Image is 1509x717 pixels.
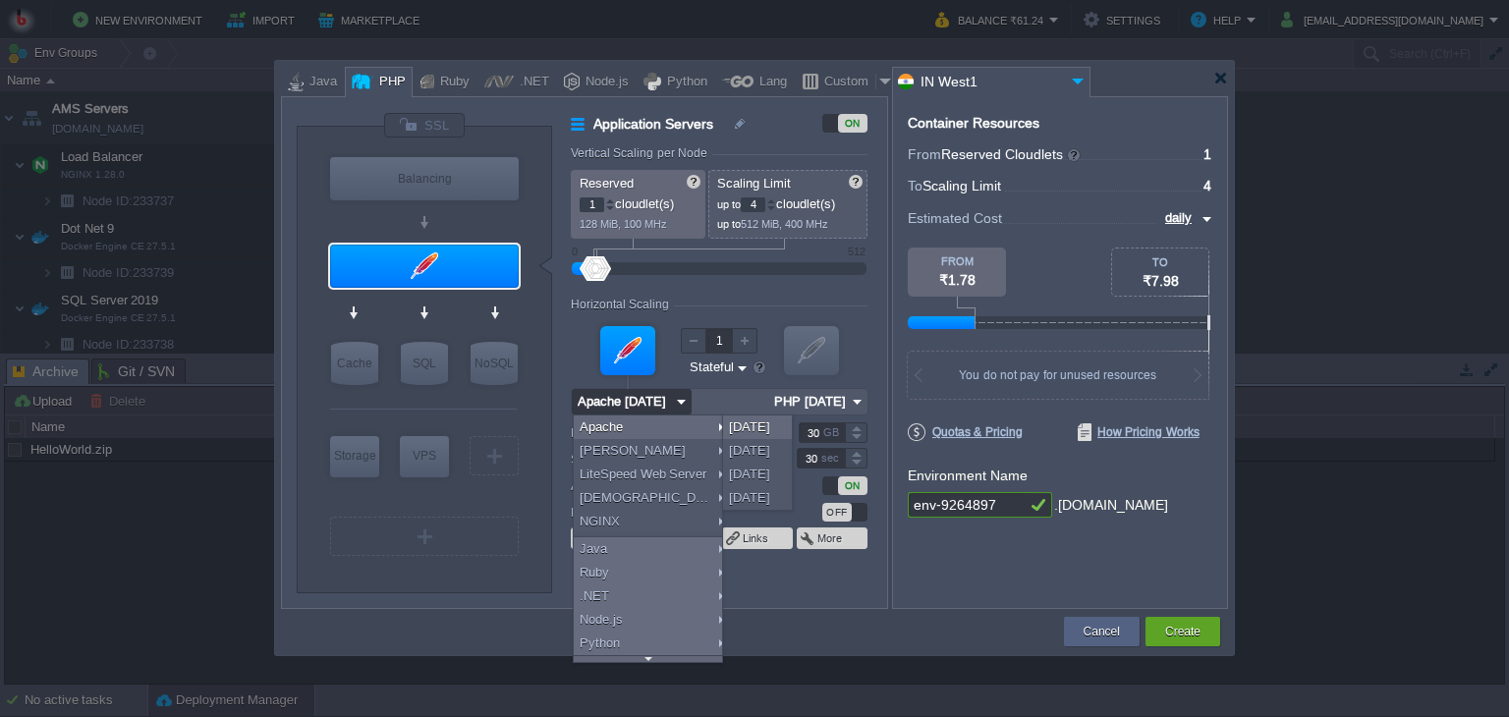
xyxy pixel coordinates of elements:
div: Custom [818,68,875,97]
span: ₹1.78 [939,272,976,288]
span: Reserved [580,176,634,191]
div: TO [1112,256,1208,268]
span: Reserved Cloudlets [941,146,1082,162]
div: Storage Containers [330,436,379,477]
div: Load Balancer [330,157,519,200]
div: [DATE] [723,439,792,463]
span: 512 MiB, 400 MHz [741,218,828,230]
label: Access via SLB [571,474,770,496]
div: Node.js [580,68,629,97]
span: ₹7.98 [1143,273,1179,289]
div: Cache [331,342,378,385]
span: Scaling Limit [922,178,1001,193]
div: ON [838,476,867,495]
button: More [817,530,844,546]
div: NoSQL Databases [471,342,518,385]
div: Ruby [574,561,728,584]
div: Storage [330,436,379,475]
div: GB [823,423,843,442]
p: cloudlet(s) [717,192,861,212]
div: NGINX [574,510,728,533]
div: .[DOMAIN_NAME] [1054,492,1168,519]
div: VPS [400,436,449,475]
span: Quotas & Pricing [908,423,1023,441]
div: Java [574,537,728,561]
span: 1 [1203,146,1211,162]
div: SQL [401,342,448,385]
div: Python [574,632,728,655]
div: Create New Layer [330,517,519,556]
label: Public IPv4 [571,501,770,523]
div: [PERSON_NAME] [574,439,728,463]
div: OFF [822,503,852,522]
button: Links [743,530,770,546]
button: Create [1165,622,1201,641]
span: To [908,178,922,193]
div: LiteSpeed Web Server [574,463,728,486]
div: Python [661,68,707,97]
span: up to [717,218,741,230]
div: PHP [373,68,406,97]
div: NoSQL [471,342,518,385]
div: SQL Databases [401,342,448,385]
span: 128 MiB, 100 MHz [580,218,667,230]
label: Disk Limit [571,422,770,443]
div: Node.js [574,608,728,632]
div: ON [838,114,867,133]
div: Vertical Scaling per Node [571,146,712,160]
span: From [908,146,941,162]
div: 0 [572,246,578,257]
div: Horizontal Scaling [571,298,674,311]
span: 4 [1203,178,1211,193]
div: .NET [574,584,728,608]
button: Cancel [1084,622,1120,641]
p: cloudlet(s) [580,192,699,212]
div: 512 [848,246,866,257]
div: Application Servers [330,245,519,288]
span: Scaling Limit [717,176,791,191]
div: Balancing [330,157,519,200]
span: Estimated Cost [908,207,1002,229]
div: .NET [514,68,549,97]
div: Lang [754,68,787,97]
div: Create New Layer [470,436,519,475]
div: sec [821,449,843,468]
span: up to [717,198,741,210]
div: Container Resources [908,116,1039,131]
label: Environment Name [908,468,1028,483]
span: How Pricing Works [1078,423,1200,441]
div: Elastic VPS [400,436,449,477]
label: Sequential restart delay [571,448,770,469]
div: FROM [908,255,1006,267]
div: [DATE] [723,463,792,486]
div: Java [304,68,337,97]
div: [DATE] [723,415,792,439]
div: Apache [574,415,728,439]
div: Ruby [434,68,470,97]
div: [DEMOGRAPHIC_DATA] [574,486,728,510]
div: [DATE] [723,486,792,510]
